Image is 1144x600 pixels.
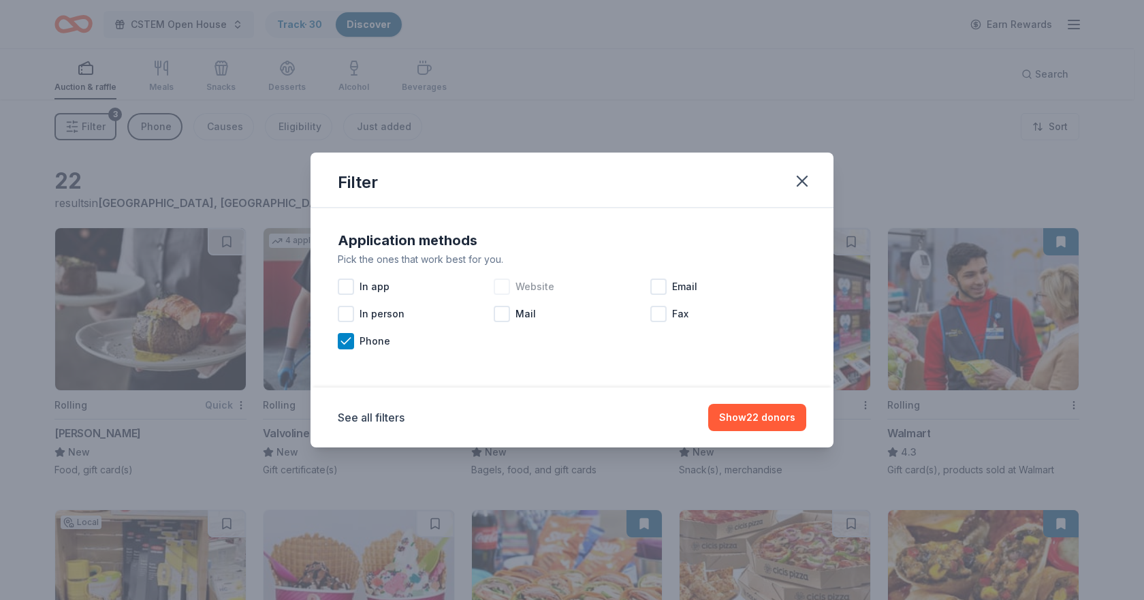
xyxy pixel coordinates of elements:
span: Website [515,279,554,295]
div: Application methods [338,230,806,251]
span: Email [672,279,697,295]
span: Fax [672,306,688,322]
button: See all filters [338,409,404,426]
div: Filter [338,172,378,193]
span: Phone [360,333,390,349]
span: In person [360,306,404,322]
span: Mail [515,306,536,322]
span: In app [360,279,390,295]
button: Show22 donors [708,404,806,431]
div: Pick the ones that work best for you. [338,251,806,268]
